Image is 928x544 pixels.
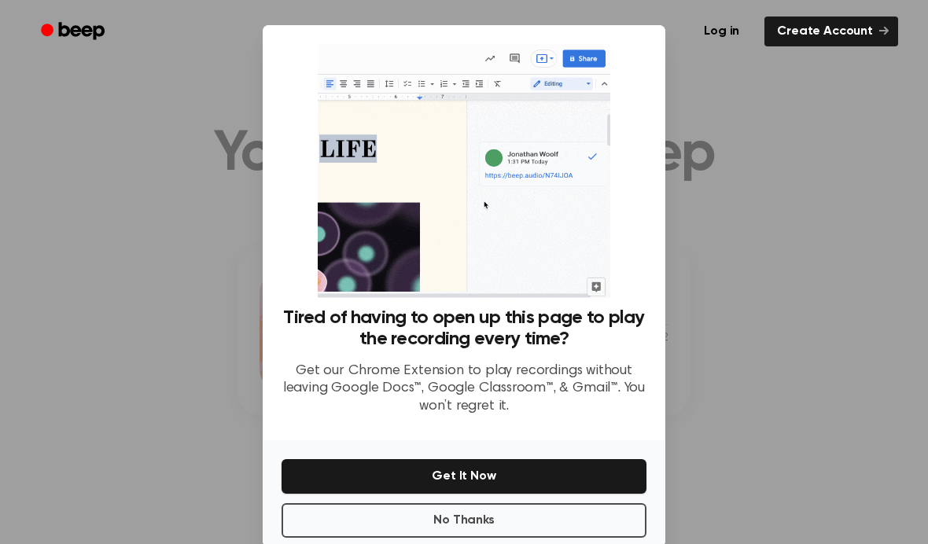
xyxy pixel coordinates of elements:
h3: Tired of having to open up this page to play the recording every time? [282,307,646,350]
button: No Thanks [282,503,646,538]
button: Get It Now [282,459,646,494]
a: Beep [30,17,119,47]
img: Beep extension in action [318,44,609,298]
p: Get our Chrome Extension to play recordings without leaving Google Docs™, Google Classroom™, & Gm... [282,362,646,416]
a: Create Account [764,17,898,46]
a: Log in [688,13,755,50]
